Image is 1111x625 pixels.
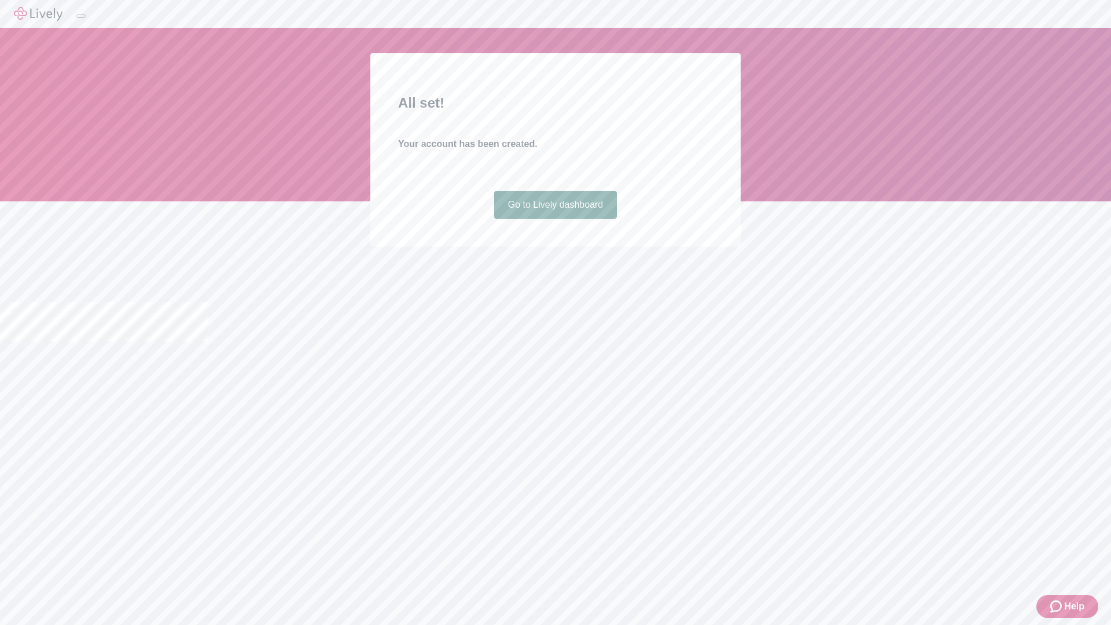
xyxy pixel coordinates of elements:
[76,14,86,18] button: Log out
[1050,600,1064,613] svg: Zendesk support icon
[398,93,713,113] h2: All set!
[14,7,62,21] img: Lively
[494,191,617,219] a: Go to Lively dashboard
[398,137,713,151] h4: Your account has been created.
[1064,600,1084,613] span: Help
[1036,595,1098,618] button: Zendesk support iconHelp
